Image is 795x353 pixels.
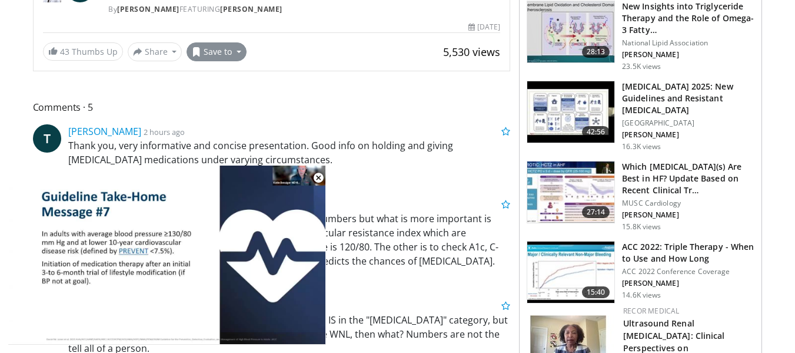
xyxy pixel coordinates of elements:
button: Share [128,42,182,61]
p: [GEOGRAPHIC_DATA] [622,118,754,128]
a: 42:56 [MEDICAL_DATA] 2025: New Guidelines and Resistant [MEDICAL_DATA] [GEOGRAPHIC_DATA] [PERSON_... [527,81,754,151]
p: 16.3K views [622,142,661,151]
a: 28:13 New Insights into Triglyceride Therapy and the Role of Omega-3 Fatty… National Lipid Associ... [527,1,754,71]
small: 2 hours ago [144,127,185,137]
a: [PERSON_NAME] [220,4,282,14]
img: 280bcb39-0f4e-42eb-9c44-b41b9262a277.150x105_q85_crop-smart_upscale.jpg [527,81,614,143]
p: [PERSON_NAME] [622,210,754,220]
p: ACC 2022 Conference Coverage [622,267,754,276]
a: [PERSON_NAME] [68,125,141,138]
button: Save to [187,42,247,61]
img: 9cc0c993-ed59-4664-aa07-2acdd981abd5.150x105_q85_crop-smart_upscale.jpg [527,242,614,303]
a: 15:40 ACC 2022: Triple Therapy - When to Use and How Long ACC 2022 Conference Coverage [PERSON_NA... [527,241,754,303]
a: 43 Thumbs Up [43,42,123,61]
p: [PERSON_NAME] [622,50,754,60]
span: 28:13 [582,46,610,58]
div: By FEATURING [108,4,500,15]
h3: ACC 2022: Triple Therapy - When to Use and How Long [622,241,754,265]
p: 23.5K views [622,62,661,71]
img: dc76ff08-18a3-4688-bab3-3b82df187678.150x105_q85_crop-smart_upscale.jpg [527,161,614,223]
button: Close [307,166,330,190]
p: 14.6K views [622,291,661,300]
span: Comments 5 [33,100,511,115]
p: [PERSON_NAME] [622,130,754,140]
a: 27:14 Which [MEDICAL_DATA](s) Are Best in HF? Update Based on Recent Clinical Tr… MUSC Cardiology... [527,161,754,232]
p: 15.8K views [622,222,661,232]
span: 43 [60,46,69,57]
p: Thank you, very informative and concise presentation. Good info on holding and giving [MEDICAL_DA... [68,138,511,167]
p: MUSC Cardiology [622,199,754,208]
a: [PERSON_NAME] [117,4,179,14]
video-js: Video Player [8,166,326,345]
p: [PERSON_NAME] [622,279,754,288]
span: 15:40 [582,286,610,298]
div: [DATE] [468,22,500,32]
p: National Lipid Association [622,38,754,48]
span: 27:14 [582,206,610,218]
a: Recor Medical [623,306,679,316]
span: 42:56 [582,126,610,138]
h3: [MEDICAL_DATA] 2025: New Guidelines and Resistant [MEDICAL_DATA] [622,81,754,116]
span: 5,530 views [443,45,500,59]
h3: New Insights into Triglyceride Therapy and the Role of Omega-3 Fatty… [622,1,754,36]
a: T [33,124,61,153]
h3: Which [MEDICAL_DATA](s) Are Best in HF? Update Based on Recent Clinical Tr… [622,161,754,196]
img: 45ea033d-f728-4586-a1ce-38957b05c09e.150x105_q85_crop-smart_upscale.jpg [527,1,614,62]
